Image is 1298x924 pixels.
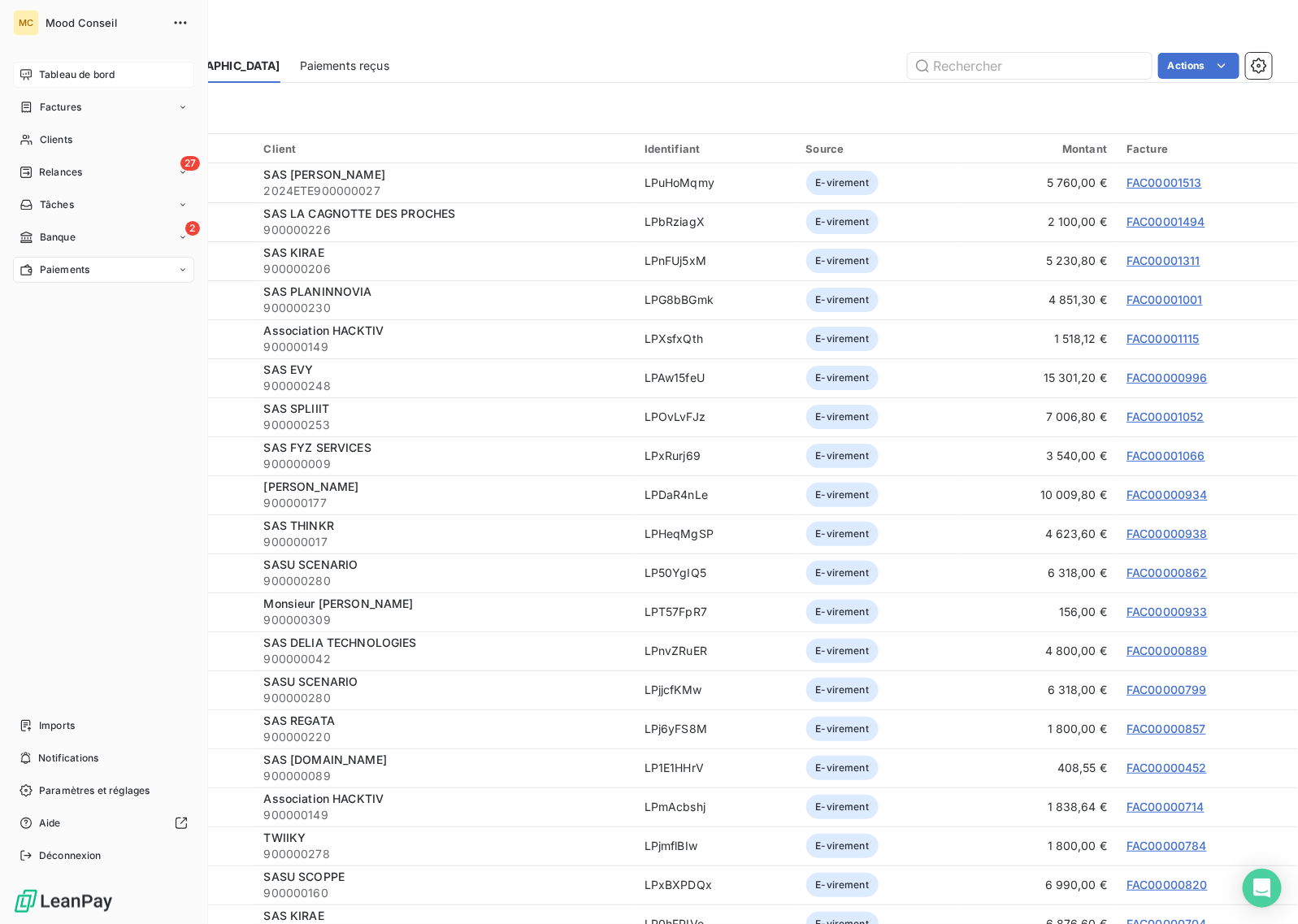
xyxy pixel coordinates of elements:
[39,783,150,798] span: Paramètres et réglages
[263,417,624,433] span: 900000253
[645,142,787,155] div: Identifiant
[806,483,879,507] span: E-virement
[13,778,194,804] a: Paramètres et réglages
[263,167,385,181] span: SAS [PERSON_NAME]
[962,241,1117,280] td: 5 230,80 €
[1127,566,1208,579] a: FAC00000862
[635,163,797,202] td: LPuHoMqmy
[13,62,194,88] a: Tableau de bord
[635,553,797,592] td: LP50YgIQ5
[635,787,797,826] td: LPmAcbshj
[806,142,953,155] div: Source
[908,53,1152,79] input: Rechercher
[1127,488,1208,501] a: FAC00000934
[263,846,624,862] span: 900000278
[263,222,624,238] span: 900000226
[1243,869,1282,908] div: Open Intercom Messenger
[263,534,624,550] span: 900000017
[1127,605,1208,618] a: FAC00000933
[806,873,879,897] span: E-virement
[1127,410,1205,423] a: FAC00001052
[635,241,797,280] td: LPnFUj5xM
[263,909,323,922] span: SAS KIRAE
[806,717,879,741] span: E-virement
[13,127,194,153] a: Clients
[806,210,879,234] span: E-virement
[962,592,1117,631] td: 156,00 €
[635,397,797,436] td: LPOvLvFJz
[1127,371,1208,384] a: FAC00000996
[39,718,75,733] span: Imports
[635,514,797,553] td: LPHeqMgSP
[962,631,1117,670] td: 4 800,00 €
[263,495,624,511] span: 900000177
[263,183,624,199] span: 2024ETE900000027
[962,865,1117,904] td: 6 990,00 €
[1127,527,1208,540] a: FAC00000938
[962,280,1117,319] td: 4 851,30 €
[263,573,624,589] span: 900000280
[635,592,797,631] td: LPT57FpR7
[635,319,797,358] td: LPXsfxQth
[962,163,1117,202] td: 5 760,00 €
[962,826,1117,865] td: 1 800,00 €
[962,358,1117,397] td: 15 301,20 €
[1127,142,1288,155] div: Facture
[962,397,1117,436] td: 7 006,80 €
[263,675,358,688] span: SASU SCENARIO
[40,262,89,277] span: Paiements
[263,792,384,805] span: Association HACKTIV
[962,202,1117,241] td: 2 100,00 €
[46,16,163,29] span: Mood Conseil
[13,159,194,185] a: 27Relances
[263,690,624,706] span: 900000280
[13,713,194,739] a: Imports
[263,362,313,376] span: SAS EVY
[13,810,194,836] a: Aide
[806,405,879,429] span: E-virement
[263,831,306,844] span: TWIIKY
[1127,878,1208,891] a: FAC00000820
[962,787,1117,826] td: 1 838,64 €
[806,639,879,663] span: E-virement
[962,748,1117,787] td: 408,55 €
[263,651,624,667] span: 900000042
[635,670,797,709] td: LPjjcfKMw
[40,230,76,245] span: Banque
[263,885,624,901] span: 900000160
[180,156,200,171] span: 27
[806,600,879,624] span: E-virement
[40,197,74,212] span: Tâches
[263,142,624,155] div: Client
[1127,644,1208,657] a: FAC00000889
[263,870,345,883] span: SASU SCOPPE
[263,245,323,259] span: SAS KIRAE
[1127,293,1203,306] a: FAC00001001
[962,514,1117,553] td: 4 623,60 €
[40,132,72,147] span: Clients
[635,280,797,319] td: LPG8bBGmk
[1127,722,1206,735] a: FAC00000857
[962,436,1117,475] td: 3 540,00 €
[263,768,624,784] span: 900000089
[806,444,879,468] span: E-virement
[300,58,389,74] span: Paiements reçus
[263,261,624,277] span: 900000206
[263,206,455,220] span: SAS LA CAGNOTTE DES PROCHES
[13,888,114,914] img: Logo LeanPay
[1127,332,1200,345] a: FAC00001115
[263,378,624,394] span: 900000248
[39,848,102,863] span: Déconnexion
[972,142,1107,155] div: Montant
[962,670,1117,709] td: 6 318,00 €
[263,807,624,823] span: 900000149
[962,553,1117,592] td: 6 318,00 €
[263,440,371,454] span: SAS FYZ SERVICES
[263,612,624,628] span: 900000309
[635,865,797,904] td: LPxBXPDQx
[263,636,416,649] span: SAS DELIA TECHNOLOGIES
[635,475,797,514] td: LPDaR4nLe
[263,456,624,472] span: 900000009
[40,100,81,115] span: Factures
[806,327,879,351] span: E-virement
